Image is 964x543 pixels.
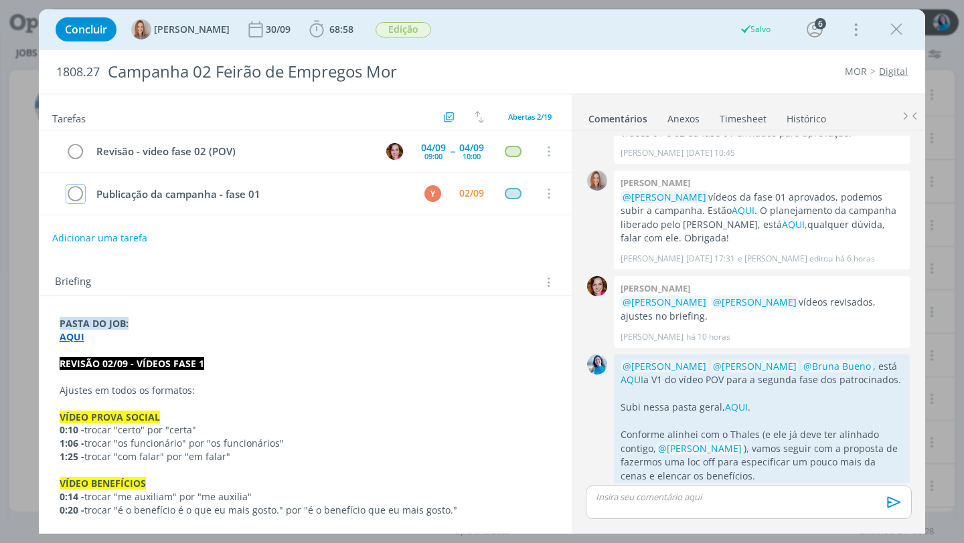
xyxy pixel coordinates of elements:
[384,141,404,161] button: B
[621,373,643,386] a: AQUI
[587,354,607,374] img: E
[375,21,432,38] button: Edição
[725,401,748,413] a: AQUI
[154,25,230,34] span: [PERSON_NAME]
[686,147,735,159] span: [DATE] 10:45
[719,106,767,126] a: Timesheet
[39,9,926,534] div: dialog
[102,56,548,88] div: Campanha 02 Feirão de Empregos Mor
[60,437,552,450] p: trocar "os funcionário" por "os funcionários"
[815,18,826,29] div: 6
[60,330,84,343] a: AQUI
[91,143,374,160] div: Revisão - vídeo fase 02 (POV)
[65,24,107,35] span: Concluir
[424,185,441,202] div: Y
[621,360,903,387] p: , está a V1 do vídeo POV para a segunda fase dos patrocinados.
[60,423,84,436] strong: 0:10 -
[421,143,446,152] div: 04/09
[329,23,353,35] span: 68:58
[804,19,825,40] button: 6
[623,191,706,203] span: @[PERSON_NAME]
[621,428,903,483] p: Conforme alinhei com o Thales (e ele já deve ter alinhado contigo, ), vamos seguir com a proposta...
[60,517,272,530] strong: _____________________________________________________
[621,296,903,323] p: vídeos revisados, ajustes no briefing.
[60,423,552,437] p: trocar "certo" por "certa"
[713,360,797,372] span: @[PERSON_NAME]
[60,477,146,490] strong: VÍDEO BENEFÍCIOS
[621,253,684,265] p: [PERSON_NAME]
[131,19,230,39] button: A[PERSON_NAME]
[56,65,100,80] span: 1808.27
[621,401,903,414] p: Subi nessa pasta geral, .
[459,143,484,152] div: 04/09
[845,65,867,78] a: MOR
[835,253,875,265] span: há 6 horas
[621,147,684,159] p: [PERSON_NAME]
[91,186,412,203] div: Publicação da campanha - fase 01
[508,112,552,122] span: Abertas 2/19
[588,106,648,126] a: Comentários
[463,152,481,160] div: 10:00
[713,296,797,308] span: @[PERSON_NAME]
[131,19,151,39] img: A
[422,183,443,203] button: Y
[60,504,552,517] p: trocar "é o benefício é o que eu mais gosto." por "é o benefício que eu mais gosto."
[60,490,84,503] strong: 0:14 -
[686,253,735,265] span: [DATE] 17:31
[60,411,160,423] strong: VÍDEO PROVA SOCIAL
[738,253,833,265] span: e [PERSON_NAME] editou
[60,490,552,504] p: trocar "me auxiliam" por "me auxilia"
[732,204,754,217] a: AQUI
[803,360,871,372] span: @Bruna Bueno
[621,177,690,189] b: [PERSON_NAME]
[623,296,706,308] span: @[PERSON_NAME]
[587,171,607,191] img: A
[52,109,86,125] span: Tarefas
[424,152,443,160] div: 09:00
[621,331,684,343] p: [PERSON_NAME]
[55,274,91,291] span: Briefing
[667,112,700,126] div: Anexos
[306,19,357,40] button: 68:58
[56,17,116,41] button: Concluir
[621,282,690,294] b: [PERSON_NAME]
[60,504,84,516] strong: 0:20 -
[60,384,552,397] p: Ajustes em todos os formatos:
[451,146,455,156] span: --
[386,143,403,160] img: B
[60,357,204,370] strong: REVISÃO 02/09 - VÍDEOS FASE 1
[786,106,827,126] a: Histórico
[621,191,903,245] p: vídeos da fase 01 aprovados, podemos subir a campanha. Estão . O planejamento da campanha liberad...
[782,218,807,231] a: AQUI,
[740,23,771,35] div: Salvo
[52,226,148,250] button: Adicionar uma tarefa
[879,65,908,78] a: Digital
[60,437,84,449] strong: 1:06 -
[266,25,293,34] div: 30/09
[60,450,84,463] strong: 1:25 -
[686,331,730,343] span: há 10 horas
[587,276,607,296] img: B
[60,450,552,463] p: trocar "com falar" por "em falar"
[376,22,431,37] span: Edição
[658,442,742,455] span: @[PERSON_NAME]
[623,360,706,372] span: @[PERSON_NAME]
[459,189,484,198] div: 02/09
[475,111,484,123] img: arrow-down-up.svg
[60,317,129,330] strong: PASTA DO JOB:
